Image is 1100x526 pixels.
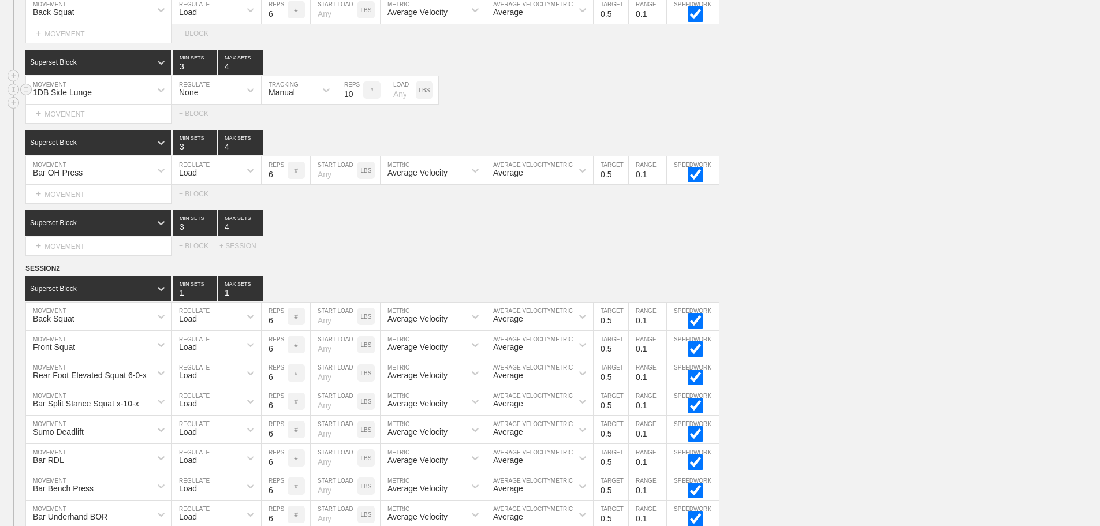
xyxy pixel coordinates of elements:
p: LBS [361,455,372,461]
p: # [294,512,298,518]
input: Any [311,359,357,387]
div: None [179,88,198,97]
div: Load [179,512,197,521]
div: Average [493,168,523,177]
input: Any [386,76,416,104]
p: LBS [361,427,372,433]
p: LBS [361,398,372,405]
p: # [294,455,298,461]
div: Average Velocity [387,314,448,323]
p: # [294,370,298,376]
span: SESSION 2 [25,264,60,273]
div: MOVEMENT [25,24,172,43]
div: Load [179,168,197,177]
div: Average Velocity [387,427,448,437]
div: MOVEMENT [25,185,172,204]
div: Superset Block [30,139,77,147]
div: + BLOCK [179,190,219,198]
p: # [370,87,374,94]
p: LBS [361,483,372,490]
input: Any [311,416,357,443]
input: Any [311,444,357,472]
p: LBS [361,512,372,518]
div: Average Velocity [387,8,448,17]
div: Load [179,399,197,408]
div: Average [493,371,523,380]
p: # [294,342,298,348]
p: # [294,483,298,490]
div: Average Velocity [387,484,448,493]
input: Any [311,331,357,359]
div: 1DB Side Lunge [33,88,92,97]
div: Average [493,399,523,408]
div: Load [179,314,197,323]
div: + BLOCK [179,242,219,250]
div: Average Velocity [387,399,448,408]
div: Bar Split Stance Squat x-10-x [33,399,139,408]
div: MOVEMENT [25,237,172,256]
div: Load [179,456,197,465]
div: Back Squat [33,314,74,323]
div: Sumo Deadlift [33,427,84,437]
div: Average Velocity [387,168,448,177]
input: None [218,210,263,236]
div: Superset Block [30,58,77,66]
div: Load [179,342,197,352]
div: Load [179,427,197,437]
div: Average [493,8,523,17]
input: Any [311,472,357,500]
p: LBS [419,87,430,94]
span: + [36,241,41,251]
div: Manual [269,88,295,97]
p: LBS [361,7,372,13]
p: # [294,314,298,320]
div: Bar Bench Press [33,484,94,493]
p: LBS [361,342,372,348]
div: Average [493,484,523,493]
p: # [294,398,298,405]
div: Average Velocity [387,512,448,521]
div: Average [493,314,523,323]
div: Bar RDL [33,456,64,465]
input: None [218,130,263,155]
div: + BLOCK [179,29,219,38]
div: MOVEMENT [25,105,172,124]
div: Average Velocity [387,342,448,352]
span: + [36,189,41,199]
p: LBS [361,167,372,174]
div: Bar Underhand BOR [33,512,107,521]
iframe: Chat Widget [892,392,1100,526]
div: Rear Foot Elevated Squat 6-0-x [33,371,147,380]
div: Superset Block [30,285,77,293]
span: + [36,28,41,38]
div: Load [179,371,197,380]
div: Front Squat [33,342,75,352]
div: Average [493,427,523,437]
input: Any [311,387,357,415]
div: + SESSION [219,242,266,250]
div: Average [493,342,523,352]
div: Back Squat [33,8,74,17]
input: None [218,276,263,301]
p: LBS [361,314,372,320]
div: + BLOCK [179,110,219,118]
div: Load [179,484,197,493]
p: # [294,7,298,13]
div: Average Velocity [387,371,448,380]
div: Superset Block [30,219,77,227]
div: Bar OH Press [33,168,83,177]
p: # [294,167,298,174]
span: + [36,109,41,118]
div: Load [179,8,197,17]
p: # [294,427,298,433]
div: Average [493,456,523,465]
p: LBS [361,370,372,376]
div: Average [493,512,523,521]
input: Any [311,156,357,184]
div: Average Velocity [387,456,448,465]
input: Any [311,303,357,330]
input: None [218,50,263,75]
